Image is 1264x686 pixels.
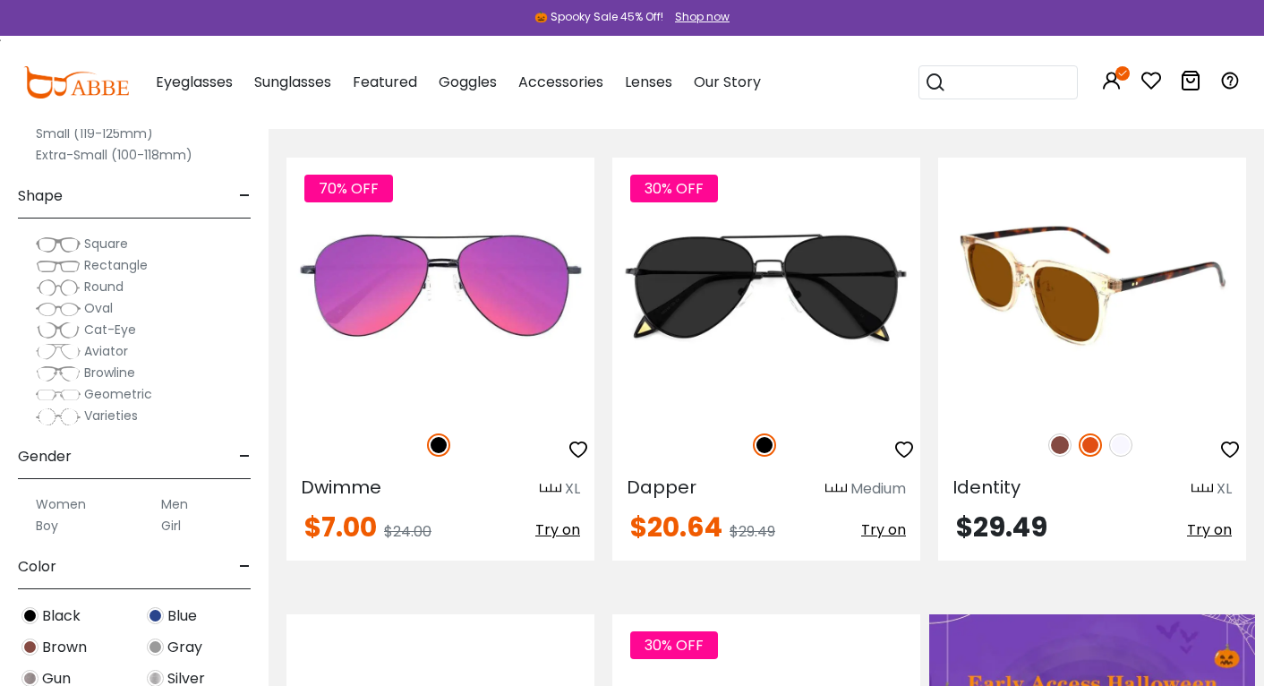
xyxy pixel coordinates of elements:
[535,514,580,546] button: Try on
[956,508,1047,546] span: $29.49
[36,364,81,382] img: Browline.png
[36,257,81,275] img: Rectangle.png
[161,515,181,536] label: Girl
[1187,514,1232,546] button: Try on
[1079,433,1102,457] img: Orange
[239,435,251,478] span: -
[84,278,124,296] span: Round
[36,144,192,166] label: Extra-Small (100-118mm)
[36,515,58,536] label: Boy
[147,607,164,624] img: Blue
[353,72,417,92] span: Featured
[161,493,188,515] label: Men
[42,605,81,627] span: Black
[627,475,696,500] span: Dapper
[36,322,81,339] img: Cat-Eye.png
[304,175,393,202] span: 70% OFF
[952,475,1021,500] span: Identity
[84,385,152,403] span: Geometric
[36,407,81,426] img: Varieties.png
[439,72,497,92] span: Goggles
[42,637,87,658] span: Brown
[84,364,135,382] span: Browline
[18,545,56,588] span: Color
[565,478,580,500] div: XL
[612,158,920,415] img: Black Dapper - Metal ,Adjust Nose Pads
[630,175,718,202] span: 30% OFF
[254,72,331,92] span: Sunglasses
[36,123,153,144] label: Small (119-125mm)
[36,279,81,296] img: Round.png
[239,545,251,588] span: -
[825,483,847,496] img: size ruler
[1048,433,1072,457] img: Brown
[384,521,431,542] span: $24.00
[147,639,164,656] img: Gray
[666,9,730,24] a: Shop now
[535,519,580,540] span: Try on
[427,433,450,457] img: Black
[938,158,1246,415] img: Orange Identity - TR ,Adjust Nose Pads
[1109,433,1132,457] img: Translucent
[301,475,381,500] span: Dwimme
[861,514,906,546] button: Try on
[36,386,81,404] img: Geometric.png
[23,66,129,99] img: abbeglasses.com
[1187,519,1232,540] span: Try on
[21,639,38,656] img: Brown
[36,343,81,361] img: Aviator.png
[540,483,561,496] img: size ruler
[84,407,138,424] span: Varieties
[1191,483,1213,496] img: size ruler
[84,235,128,253] span: Square
[694,72,761,92] span: Our Story
[753,433,776,457] img: Black
[36,236,81,253] img: Square.png
[861,519,906,540] span: Try on
[625,72,672,92] span: Lenses
[630,508,722,546] span: $20.64
[167,637,202,658] span: Gray
[675,9,730,25] div: Shop now
[84,299,113,317] span: Oval
[518,72,603,92] span: Accessories
[84,342,128,360] span: Aviator
[84,321,136,339] span: Cat-Eye
[18,435,72,478] span: Gender
[534,9,663,25] div: 🎃 Spooky Sale 45% Off!
[630,631,718,659] span: 30% OFF
[286,158,594,415] img: Black Dwimme - Metal ,Adjust Nose Pads
[304,508,377,546] span: $7.00
[36,493,86,515] label: Women
[850,478,906,500] div: Medium
[167,605,197,627] span: Blue
[156,72,233,92] span: Eyeglasses
[730,521,775,542] span: $29.49
[36,300,81,318] img: Oval.png
[21,607,38,624] img: Black
[1217,478,1232,500] div: XL
[84,256,148,274] span: Rectangle
[18,175,63,218] span: Shape
[239,175,251,218] span: -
